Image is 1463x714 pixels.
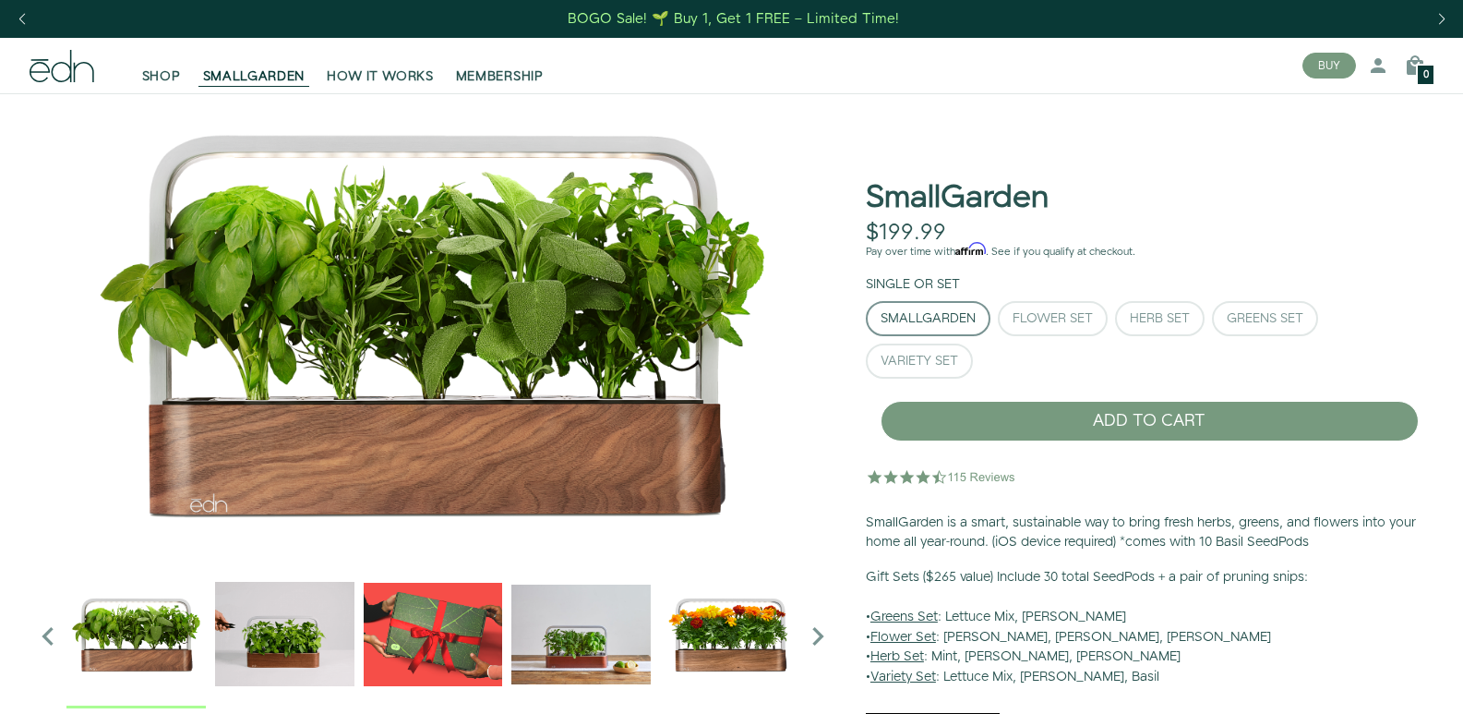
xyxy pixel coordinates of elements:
[568,9,899,29] div: BOGO Sale! 🌱 Buy 1, Get 1 FREE – Limited Time!
[203,67,306,86] span: SMALLGARDEN
[881,312,976,325] div: SmallGarden
[866,220,946,247] div: $199.99
[866,514,1433,553] p: SmallGarden is a smart, sustainable way to bring fresh herbs, greens, and flowers into your home ...
[456,67,544,86] span: MEMBERSHIP
[1115,301,1205,336] button: Herb Set
[566,5,901,33] a: BOGO Sale! 🌱 Buy 1, Get 1 FREE – Limited Time!
[870,608,938,626] u: Greens Set
[1212,301,1318,336] button: Greens Set
[30,93,836,555] div: 1 / 6
[511,564,651,708] div: 4 / 6
[881,401,1419,442] button: ADD TO CART
[799,618,836,655] i: Next slide
[1013,312,1093,325] div: Flower Set
[881,355,958,368] div: Variety Set
[511,564,651,704] img: edn-smallgarden-mixed-herbs-table-product-2000px_1024x.jpg
[866,568,1433,688] p: • : Lettuce Mix, [PERSON_NAME] • : [PERSON_NAME], [PERSON_NAME], [PERSON_NAME] • : Mint, [PERSON_...
[660,564,799,708] div: 5 / 6
[1130,312,1190,325] div: Herb Set
[866,458,1018,495] img: 4.5 star rating
[215,564,354,708] div: 2 / 6
[364,564,503,708] div: 3 / 6
[870,647,924,666] u: Herb Set
[131,45,192,86] a: SHOP
[866,181,1049,215] h1: SmallGarden
[1423,70,1429,80] span: 0
[866,275,960,294] label: Single or Set
[316,45,444,86] a: HOW IT WORKS
[215,564,354,704] img: edn-trim-basil.2021-09-07_14_55_24_1024x.gif
[870,628,936,647] u: Flower Set
[30,618,66,655] i: Previous slide
[998,301,1108,336] button: Flower Set
[445,45,555,86] a: MEMBERSHIP
[1227,312,1303,325] div: Greens Set
[192,45,317,86] a: SMALLGARDEN
[66,564,206,704] img: Official-EDN-SMALLGARDEN-HERB-HERO-SLV-2000px_1024x.png
[866,344,973,379] button: Variety Set
[30,93,836,555] img: Official-EDN-SMALLGARDEN-HERB-HERO-SLV-2000px_4096x.png
[327,67,433,86] span: HOW IT WORKS
[364,564,503,704] img: EMAILS_-_Holiday_21_PT1_28_9986b34a-7908-4121-b1c1-9595d1e43abe_1024x.png
[870,668,936,686] u: Variety Set
[866,244,1433,260] p: Pay over time with . See if you qualify at checkout.
[955,243,986,256] span: Affirm
[66,564,206,708] div: 1 / 6
[866,301,990,336] button: SmallGarden
[142,67,181,86] span: SHOP
[660,564,799,704] img: edn-smallgarden-marigold-hero-SLV-2000px_1024x.png
[866,568,1308,587] b: Gift Sets ($265 value) Include 30 total SeedPods + a pair of pruning snips:
[1302,53,1356,79] button: BUY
